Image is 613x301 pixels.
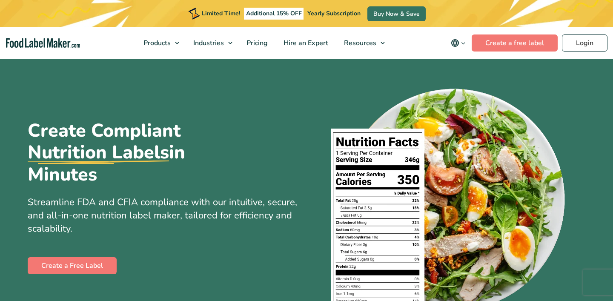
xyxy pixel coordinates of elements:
[28,141,169,163] u: Nutrition Labels
[28,196,297,235] span: Streamline FDA and CFIA compliance with our intuitive, secure, and all-in-one nutrition label mak...
[202,9,240,17] span: Limited Time!
[28,257,117,274] a: Create a Free Label
[307,9,361,17] span: Yearly Subscription
[191,38,225,48] span: Industries
[562,34,607,52] a: Login
[281,38,329,48] span: Hire an Expert
[367,6,426,21] a: Buy Now & Save
[239,27,274,59] a: Pricing
[445,34,472,52] button: Change language
[276,27,334,59] a: Hire an Expert
[472,34,558,52] a: Create a free label
[136,27,183,59] a: Products
[341,38,377,48] span: Resources
[336,27,389,59] a: Resources
[244,38,269,48] span: Pricing
[186,27,237,59] a: Industries
[141,38,172,48] span: Products
[6,38,80,48] a: Food Label Maker homepage
[244,8,304,20] span: Additional 15% OFF
[28,120,249,186] h1: Create Compliant in Minutes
